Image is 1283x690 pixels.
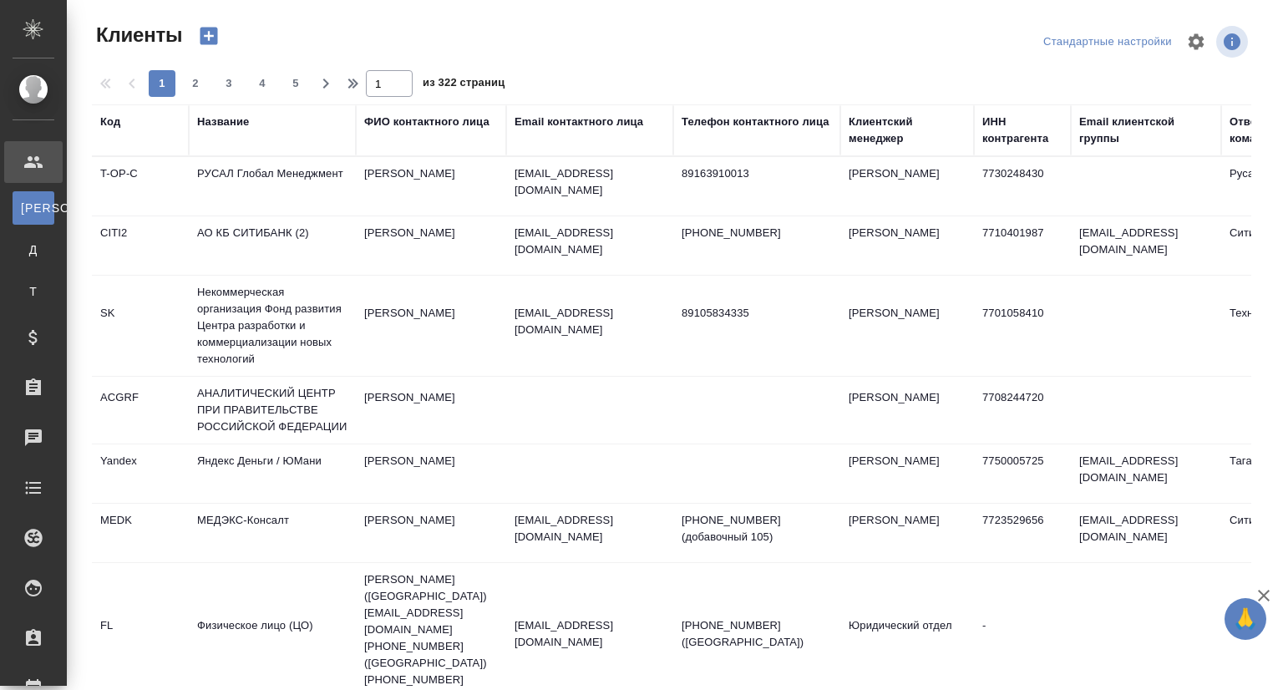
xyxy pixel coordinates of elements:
td: 7750005725 [974,444,1071,503]
p: [EMAIL_ADDRESS][DOMAIN_NAME] [515,225,665,258]
td: FL [92,609,189,667]
td: CITI2 [92,216,189,275]
span: Д [21,241,46,258]
p: [PHONE_NUMBER] (добавочный 105) [682,512,832,545]
div: Клиентский менеджер [849,114,966,147]
button: 4 [249,70,276,97]
span: Посмотреть информацию [1216,26,1251,58]
span: 4 [249,75,276,92]
td: АНАЛИТИЧЕСКИЙ ЦЕНТР ПРИ ПРАВИТЕЛЬСТВЕ РОССИЙСКОЙ ФЕДЕРАЦИИ [189,377,356,444]
td: T-OP-C [92,157,189,216]
td: 7710401987 [974,216,1071,275]
p: [EMAIL_ADDRESS][DOMAIN_NAME] [515,305,665,338]
p: [PHONE_NUMBER] [682,225,832,241]
a: [PERSON_NAME] [13,191,54,225]
td: Некоммерческая организация Фонд развития Центра разработки и коммерциализации новых технологий [189,276,356,376]
td: MEDK [92,504,189,562]
td: 7723529656 [974,504,1071,562]
p: [PHONE_NUMBER] ([GEOGRAPHIC_DATA]) [682,617,832,651]
td: 7701058410 [974,297,1071,355]
td: МЕДЭКС-Консалт [189,504,356,562]
button: Создать [189,22,229,50]
td: [PERSON_NAME] [356,297,506,355]
div: ИНН контрагента [982,114,1062,147]
span: 5 [282,75,309,92]
td: [PERSON_NAME] [840,216,974,275]
span: 2 [182,75,209,92]
span: Клиенты [92,22,182,48]
div: split button [1039,29,1176,55]
p: 89163910013 [682,165,832,182]
div: Email клиентской группы [1079,114,1213,147]
button: 3 [216,70,242,97]
td: [PERSON_NAME] [356,157,506,216]
td: SK [92,297,189,355]
span: 3 [216,75,242,92]
td: Физическое лицо (ЦО) [189,609,356,667]
p: 89105834335 [682,305,832,322]
button: 5 [282,70,309,97]
td: [EMAIL_ADDRESS][DOMAIN_NAME] [1071,216,1221,275]
td: 7708244720 [974,381,1071,439]
button: 2 [182,70,209,97]
span: Т [21,283,46,300]
td: - [974,609,1071,667]
td: АО КБ СИТИБАНК (2) [189,216,356,275]
button: 🙏 [1225,598,1266,640]
td: [PERSON_NAME] [840,381,974,439]
a: Д [13,233,54,266]
td: РУСАЛ Глобал Менеджмент [189,157,356,216]
td: [EMAIL_ADDRESS][DOMAIN_NAME] [1071,504,1221,562]
p: [EMAIL_ADDRESS][DOMAIN_NAME] [515,617,665,651]
td: ACGRF [92,381,189,439]
div: Код [100,114,120,130]
p: [EMAIL_ADDRESS][DOMAIN_NAME] [515,165,665,199]
td: [PERSON_NAME] [840,504,974,562]
div: Название [197,114,249,130]
a: Т [13,275,54,308]
span: [PERSON_NAME] [21,200,46,216]
td: [PERSON_NAME] [356,216,506,275]
span: 🙏 [1231,601,1260,637]
p: [EMAIL_ADDRESS][DOMAIN_NAME] [515,512,665,545]
td: [PERSON_NAME] [840,297,974,355]
td: [PERSON_NAME] [356,504,506,562]
span: из 322 страниц [423,73,505,97]
div: Телефон контактного лица [682,114,829,130]
td: Юридический отдел [840,609,974,667]
div: ФИО контактного лица [364,114,489,130]
td: [PERSON_NAME] [840,157,974,216]
div: Email контактного лица [515,114,643,130]
td: [EMAIL_ADDRESS][DOMAIN_NAME] [1071,444,1221,503]
span: Настроить таблицу [1176,22,1216,62]
td: [PERSON_NAME] [356,381,506,439]
td: Yandex [92,444,189,503]
td: [PERSON_NAME] [356,444,506,503]
td: Яндекс Деньги / ЮМани [189,444,356,503]
td: [PERSON_NAME] [840,444,974,503]
td: 7730248430 [974,157,1071,216]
